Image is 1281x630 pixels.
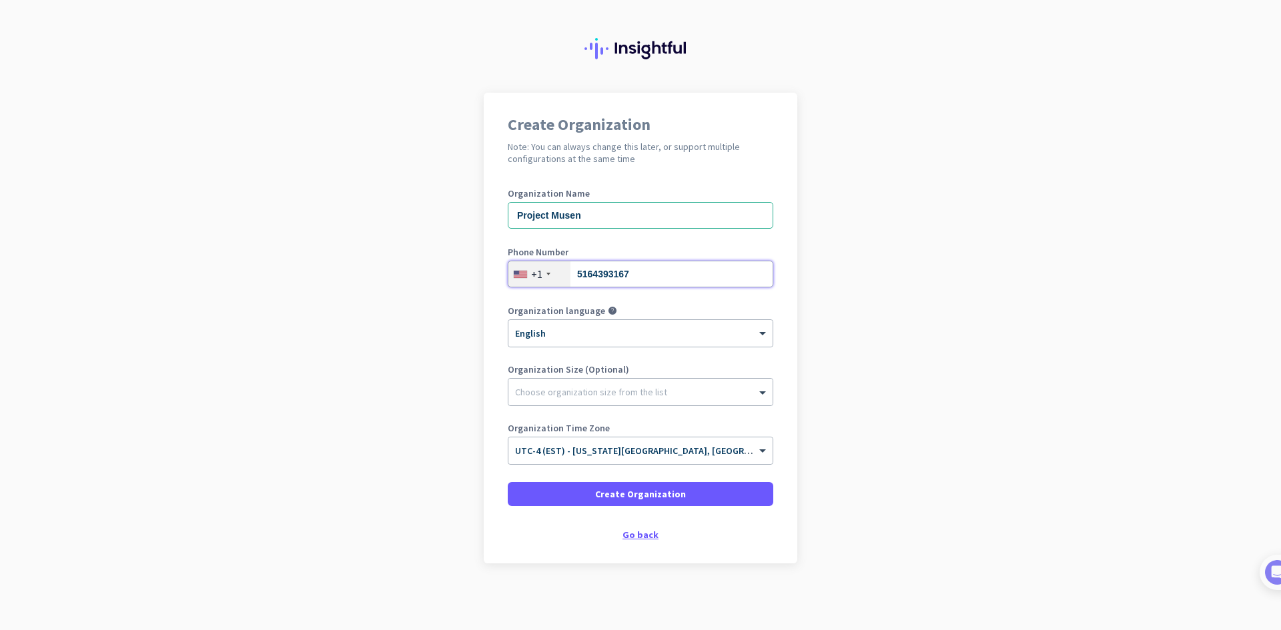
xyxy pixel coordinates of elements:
[508,261,773,287] input: 201-555-0123
[508,247,773,257] label: Phone Number
[508,189,773,198] label: Organization Name
[508,482,773,506] button: Create Organization
[508,365,773,374] label: Organization Size (Optional)
[508,141,773,165] h2: Note: You can always change this later, or support multiple configurations at the same time
[608,306,617,315] i: help
[531,267,542,281] div: +1
[595,487,686,501] span: Create Organization
[508,423,773,433] label: Organization Time Zone
[508,202,773,229] input: What is the name of your organization?
[508,530,773,539] div: Go back
[584,38,697,59] img: Insightful
[508,306,605,315] label: Organization language
[508,117,773,133] h1: Create Organization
